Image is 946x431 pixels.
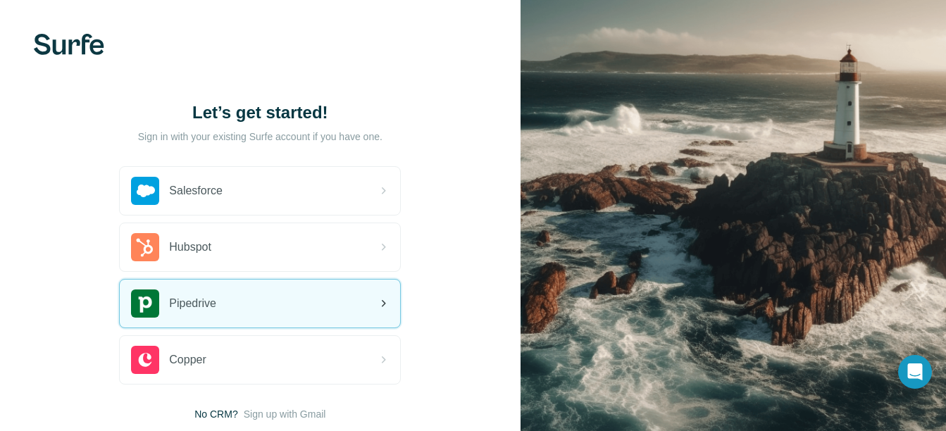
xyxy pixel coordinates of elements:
img: pipedrive's logo [131,289,159,318]
button: Sign up with Gmail [244,407,326,421]
div: Open Intercom Messenger [898,355,932,389]
span: Hubspot [169,239,211,256]
p: Sign in with your existing Surfe account if you have one. [138,130,382,144]
img: Surfe's logo [34,34,104,55]
img: hubspot's logo [131,233,159,261]
span: Salesforce [169,182,223,199]
h1: Let’s get started! [119,101,401,124]
img: salesforce's logo [131,177,159,205]
span: Pipedrive [169,295,216,312]
img: copper's logo [131,346,159,374]
span: Copper [169,351,206,368]
span: No CRM? [194,407,237,421]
